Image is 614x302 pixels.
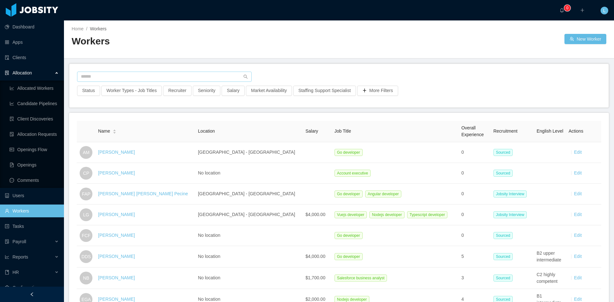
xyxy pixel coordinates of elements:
span: NB [83,272,89,284]
i: icon: line-chart [5,255,9,259]
span: Recruitment [493,128,517,134]
span: Allocation [12,70,32,75]
span: Overall Experience [461,125,484,137]
span: FAP [82,188,90,200]
span: FCF [82,229,91,242]
span: Salary [305,128,318,134]
a: Edit [574,191,582,196]
span: Actions [569,128,583,134]
button: Seniority [193,86,220,96]
td: 5 [459,246,491,267]
a: Sourced [493,150,516,155]
td: [GEOGRAPHIC_DATA] - [GEOGRAPHIC_DATA] [195,205,303,225]
span: L [603,7,606,14]
span: Jobsity Interview [493,190,527,197]
td: 0 [459,225,491,246]
span: AM [83,146,90,159]
i: icon: solution [5,71,9,75]
span: Go developer [335,190,363,197]
a: [PERSON_NAME] [PERSON_NAME] Pecine [98,191,188,196]
td: 0 [459,163,491,184]
span: Go developer [335,232,363,239]
a: Sourced [493,233,516,238]
a: [PERSON_NAME] [98,150,135,155]
button: Market Availability [246,86,292,96]
a: icon: file-doneAllocation Requests [10,128,59,141]
span: Angular developer [365,190,401,197]
a: icon: line-chartCandidate Pipelines [10,97,59,110]
a: Jobsity Interview [493,191,530,196]
i: icon: book [5,270,9,275]
span: Configuration [12,285,39,290]
span: Sourced [493,232,513,239]
span: DDS [82,250,91,263]
td: 0 [459,184,491,205]
a: [PERSON_NAME] [98,170,135,175]
a: [PERSON_NAME] [98,233,135,238]
a: icon: file-searchClient Discoveries [10,112,59,125]
span: Account executive [335,170,371,177]
a: icon: file-textOpenings [10,159,59,171]
a: Home [72,26,83,31]
a: icon: appstoreApps [5,36,59,49]
span: CP [83,167,89,180]
button: icon: plusMore Filters [357,86,398,96]
span: Workers [90,26,106,31]
td: No location [195,267,303,289]
a: Sourced [493,254,516,259]
a: [PERSON_NAME] [98,275,135,280]
i: icon: caret-up [113,129,116,131]
span: Go developer [335,253,363,260]
span: Sourced [493,253,513,260]
div: Sort [113,128,116,133]
td: 3 [459,267,491,289]
td: No location [195,163,303,184]
span: Salesforce business analyst [335,275,387,282]
a: Edit [574,233,582,238]
a: [PERSON_NAME] [98,254,135,259]
span: $4,000.00 [305,212,325,217]
i: icon: bell [560,8,564,12]
td: B2 upper intermediate [534,246,566,267]
span: HR [12,270,19,275]
a: Edit [574,212,582,217]
a: [PERSON_NAME] [98,297,135,302]
a: Sourced [493,297,516,302]
a: Edit [574,150,582,155]
span: Sourced [493,170,513,177]
i: icon: plus [580,8,585,12]
i: icon: setting [5,285,9,290]
span: English Level [537,128,563,134]
span: LG [83,208,89,221]
button: Recruiter [163,86,192,96]
i: icon: search [243,74,248,79]
a: icon: line-chartAllocated Workers [10,82,59,95]
span: $1,700.00 [305,275,325,280]
span: Typescript developer [407,211,448,218]
span: Payroll [12,239,26,244]
a: icon: messageComments [10,174,59,187]
a: Edit [574,170,582,175]
span: Location [198,128,215,134]
span: Job Title [335,128,351,134]
td: [GEOGRAPHIC_DATA] - [GEOGRAPHIC_DATA] [195,184,303,205]
a: icon: robotUsers [5,189,59,202]
a: Edit [574,297,582,302]
a: icon: idcardOpenings Flow [10,143,59,156]
button: Worker Types - Job Titles [101,86,162,96]
a: icon: userWorkers [5,205,59,217]
span: Nodejs developer [369,211,404,218]
td: 0 [459,142,491,163]
span: $4,000.00 [305,254,325,259]
i: icon: caret-down [113,131,116,133]
a: icon: pie-chartDashboard [5,20,59,33]
a: Jobsity Interview [493,212,530,217]
a: Sourced [493,170,516,175]
a: Sourced [493,275,516,280]
span: Go developer [335,149,363,156]
a: Edit [574,275,582,280]
span: Vuejs developer [335,211,367,218]
button: Staffing Support Specialist [293,86,356,96]
sup: 0 [564,5,571,11]
td: No location [195,225,303,246]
